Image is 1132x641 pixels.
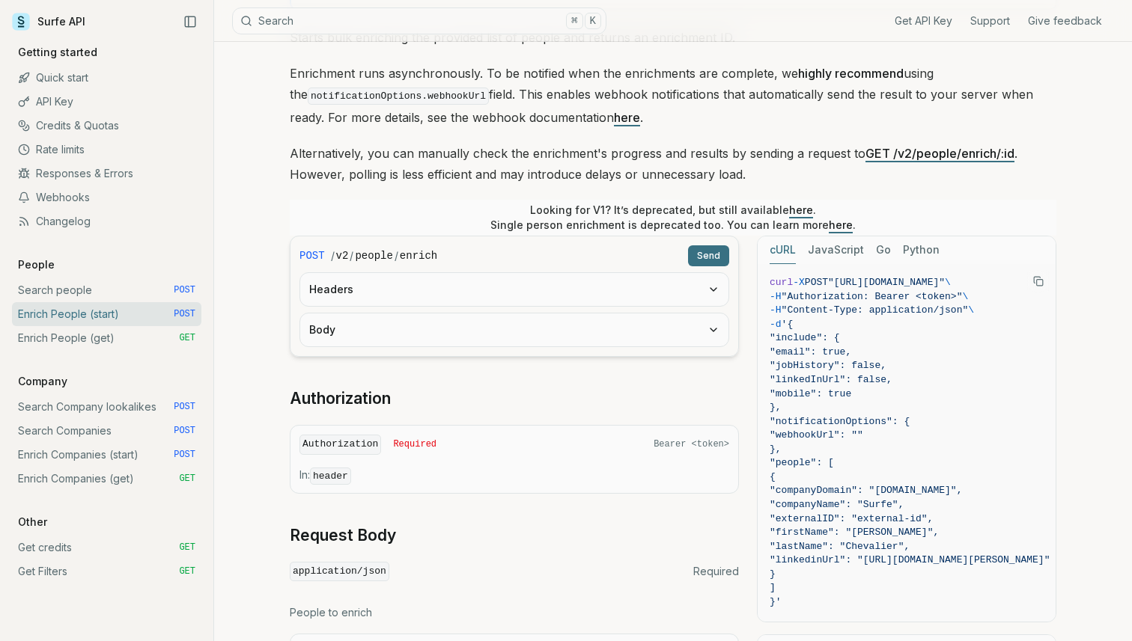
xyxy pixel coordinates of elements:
[12,278,201,302] a: Search people POST
[336,248,349,263] code: v2
[174,425,195,437] span: POST
[770,596,782,607] span: }'
[770,388,851,399] span: "mobile": true
[290,143,1056,185] p: Alternatively, you can manually check the enrichment's progress and results by sending a request ...
[12,395,201,419] a: Search Company lookalikes POST
[400,248,437,263] code: enrich
[12,90,201,114] a: API Key
[770,457,834,468] span: "people": [
[490,203,856,233] p: Looking for V1? It’s deprecated, but still available . Single person enrichment is deprecated too...
[179,10,201,33] button: Collapse Sidebar
[970,13,1010,28] a: Support
[829,218,853,231] a: here
[770,429,863,441] span: "webhookUrl": ""
[12,185,201,209] a: Webhooks
[770,444,782,455] span: },
[566,13,582,29] kbd: ⌘
[968,304,974,316] span: \
[12,374,73,389] p: Company
[174,284,195,296] span: POST
[903,236,940,264] button: Python
[12,114,201,138] a: Credits & Quotas
[654,438,729,450] span: Bearer <token>
[798,66,904,81] strong: highly recommend
[395,248,398,263] span: /
[770,402,782,413] span: },
[290,63,1056,128] p: Enrichment runs asynchronously. To be notified when the enrichments are complete, we using the fi...
[174,449,195,461] span: POST
[770,277,793,288] span: curl
[793,277,805,288] span: -X
[770,485,962,496] span: "companyDomain": "[DOMAIN_NAME]",
[12,138,201,162] a: Rate limits
[770,291,782,302] span: -H
[12,162,201,185] a: Responses & Errors
[770,471,776,482] span: {
[770,319,782,330] span: -d
[12,443,201,467] a: Enrich Companies (start) POST
[12,536,201,559] a: Get credits GET
[12,10,85,33] a: Surfe API
[299,248,325,263] span: POST
[770,568,776,580] span: }
[12,559,201,583] a: Get Filters GET
[290,562,389,582] code: application/json
[782,304,969,316] span: "Content-Type: application/json"
[355,248,392,263] code: people
[12,45,103,60] p: Getting started
[350,248,353,263] span: /
[770,499,904,510] span: "companyName": "Surfe",
[614,110,640,125] a: here
[174,401,195,413] span: POST
[895,13,952,28] a: Get API Key
[179,473,195,485] span: GET
[310,467,351,485] code: header
[12,257,61,272] p: People
[12,419,201,443] a: Search Companies POST
[945,277,951,288] span: \
[962,291,968,302] span: \
[770,304,782,316] span: -H
[179,332,195,344] span: GET
[331,248,335,263] span: /
[770,346,851,358] span: "email": true,
[770,554,1050,565] span: "linkedinUrl": "[URL][DOMAIN_NAME][PERSON_NAME]"
[782,291,963,302] span: "Authorization: Bearer <token>"
[688,245,729,266] button: Send
[308,88,489,105] code: notificationOptions.webhookUrl
[782,319,794,330] span: '{
[299,467,729,484] p: In:
[770,416,910,427] span: "notificationOptions": {
[770,582,776,593] span: ]
[808,236,864,264] button: JavaScript
[174,308,195,320] span: POST
[585,13,601,29] kbd: K
[876,236,891,264] button: Go
[770,374,892,385] span: "linkedInUrl": false,
[693,564,739,579] span: Required
[393,438,436,450] span: Required
[865,146,1014,161] a: GET /v2/people/enrich/:id
[12,66,201,90] a: Quick start
[770,360,886,371] span: "jobHistory": false,
[290,388,391,409] a: Authorization
[12,326,201,350] a: Enrich People (get) GET
[12,467,201,491] a: Enrich Companies (get) GET
[290,525,396,546] a: Request Body
[299,435,381,455] code: Authorization
[300,273,728,306] button: Headers
[1028,13,1102,28] a: Give feedback
[179,542,195,553] span: GET
[1027,270,1050,292] button: Copy Text
[770,513,933,524] span: "externalID": "external-id",
[805,277,828,288] span: POST
[300,313,728,346] button: Body
[770,527,939,538] span: "firstName": "[PERSON_NAME]",
[12,302,201,326] a: Enrich People (start) POST
[770,236,796,264] button: cURL
[232,7,606,34] button: Search⌘K
[770,332,840,343] span: "include": {
[12,515,53,530] p: Other
[12,209,201,233] a: Changelog
[290,605,739,620] p: People to enrich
